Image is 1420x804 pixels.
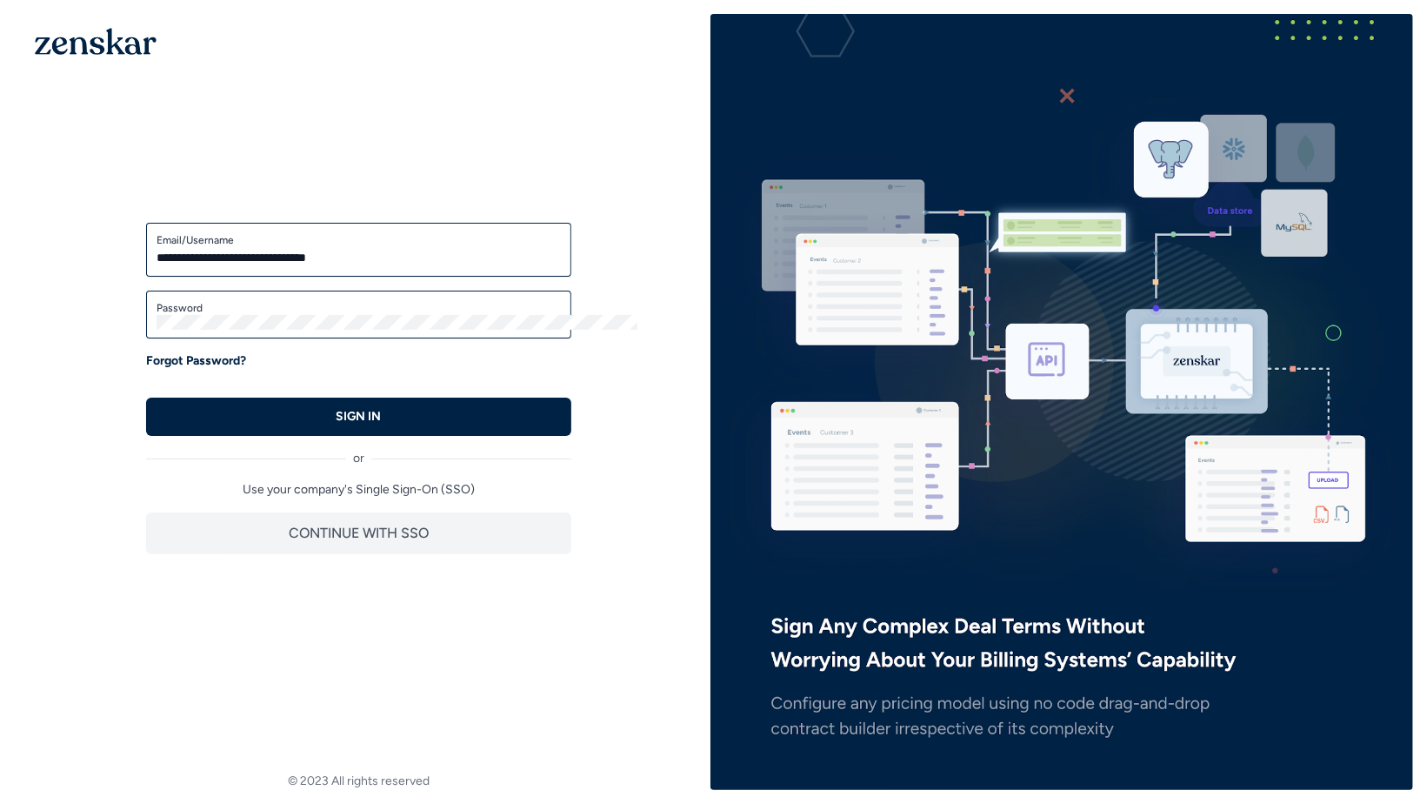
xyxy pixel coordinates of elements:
img: 1OGAJ2xQqyY4LXKgY66KYq0eOWRCkrZdAb3gUhuVAqdWPZE9SRJmCz+oDMSn4zDLXe31Ii730ItAGKgCKgCCgCikA4Av8PJUP... [35,28,157,55]
button: SIGN IN [146,398,571,436]
label: Email/Username [157,233,561,247]
p: SIGN IN [336,408,381,425]
a: Forgot Password? [146,352,246,370]
footer: © 2023 All rights reserved [7,773,710,790]
label: Password [157,301,561,315]
div: or [146,436,571,467]
button: CONTINUE WITH SSO [146,513,571,554]
p: Use your company's Single Sign-On (SSO) [146,481,571,499]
